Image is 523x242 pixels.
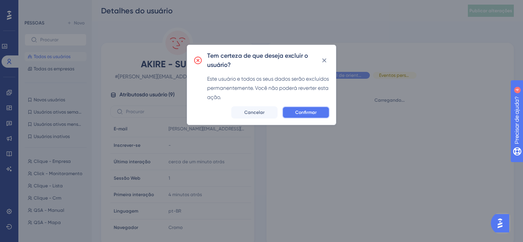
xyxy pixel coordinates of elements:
[207,76,329,100] font: Este usuário e todos os seus dados serão excluídos permanentemente. Você não poderá reverter esta...
[71,5,74,9] font: 4
[207,52,308,68] font: Tem certeza de que deseja excluir o usuário?
[244,110,265,115] font: Cancelar
[295,110,317,115] font: Confirmar
[18,3,66,9] font: Precisar de ajuda?
[491,212,514,235] iframe: Iniciador do Assistente de IA do UserGuiding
